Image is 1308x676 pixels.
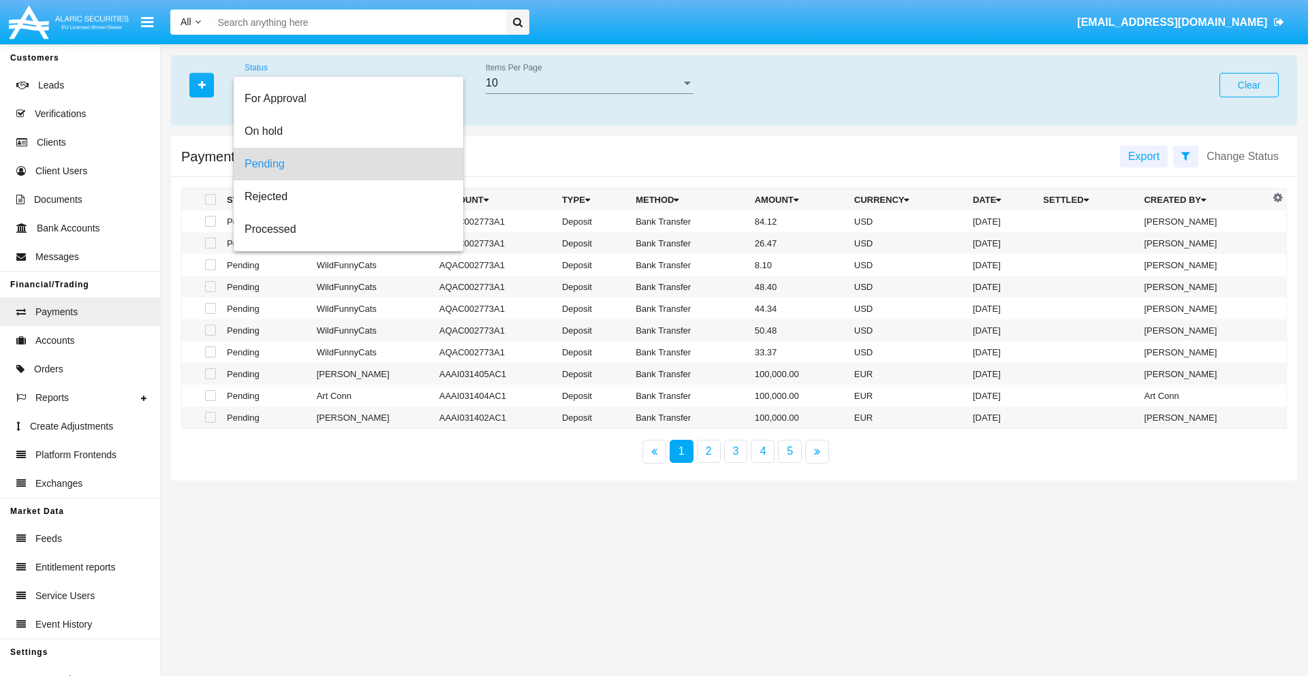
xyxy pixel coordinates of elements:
span: For Approval [245,82,452,115]
span: Rejected [245,180,452,213]
span: Cancelled by User [245,246,452,278]
span: Processed [245,213,452,246]
span: Pending [245,148,452,180]
span: On hold [245,115,452,148]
